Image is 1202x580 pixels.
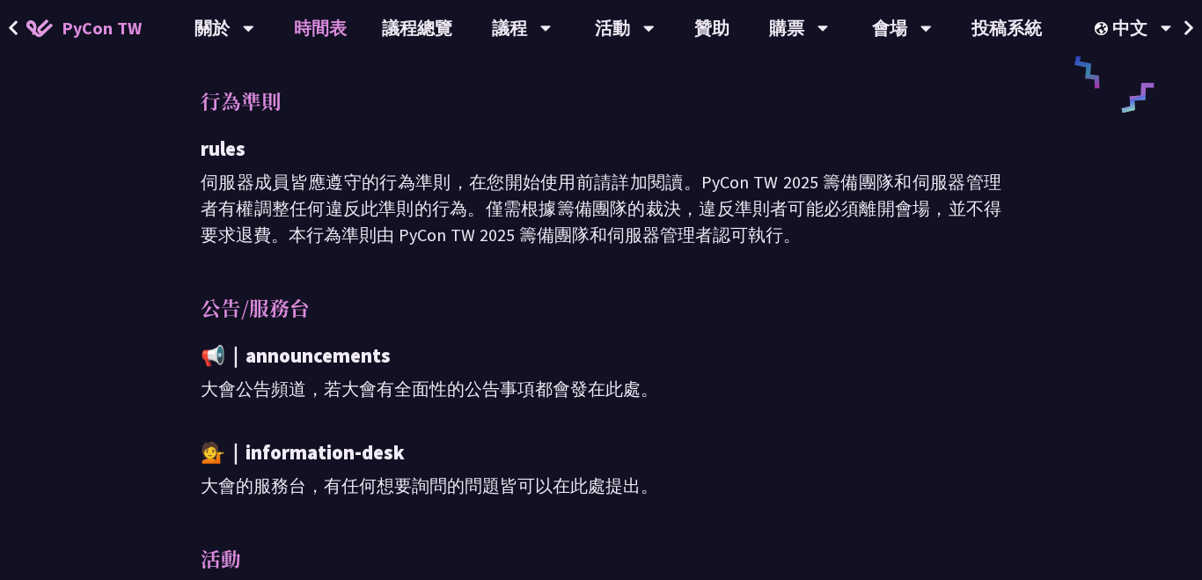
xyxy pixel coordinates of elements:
p: 活動 [201,543,1001,574]
p: 行為準則 [201,85,1001,116]
p: 伺服器成員皆應遵守的行為準則，在您開始使用前請詳加閱讀。PyCon TW 2025 籌備團隊和伺服器管理者有權調整任何違反此準則的行為。僅需根據籌備團隊的裁決，違反準則者可能必須離開會場，並不得... [201,169,1001,248]
p: 大會公告頻道，若大會有全面性的公告事項都會發在此處。 [201,376,1001,402]
p: 大會的服務台，有任何想要詢問的問題皆可以在此處提出。 [201,473,1001,499]
p: 💁｜information-desk [201,437,1001,468]
p: rules [201,134,1001,165]
p: 📢｜announcements [201,341,1001,371]
span: PyCon TW [62,15,142,41]
img: Locale Icon [1095,22,1112,35]
a: PyCon TW [9,6,159,50]
img: Home icon of PyCon TW 2025 [26,19,53,37]
p: 公告/服務台 [201,292,1001,323]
